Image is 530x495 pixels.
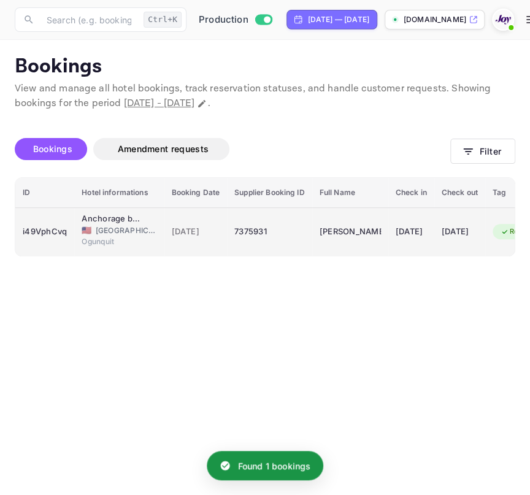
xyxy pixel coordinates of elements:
span: [DATE] [172,225,220,239]
div: [DATE] [396,222,427,242]
img: With Joy [493,10,513,29]
span: Ogunquit [82,236,143,247]
button: Filter [450,139,515,164]
button: Change date range [196,98,208,110]
p: [DOMAIN_NAME] [404,14,466,25]
span: Production [199,13,248,27]
div: Switch to Sandbox mode [194,13,277,27]
span: United States of America [82,226,91,234]
span: Bookings [33,144,72,154]
th: Supplier Booking ID [227,178,312,208]
div: i49VphCvq [23,222,67,242]
span: Amendment requests [118,144,209,154]
th: Check out [434,178,485,208]
span: [GEOGRAPHIC_DATA] [96,225,157,236]
div: [DATE] — [DATE] [308,14,369,25]
p: Bookings [15,55,515,79]
p: View and manage all hotel bookings, track reservation statuses, and handle customer requests. Sho... [15,82,515,111]
div: Ctrl+K [144,12,182,28]
div: Claudia Tiberia [320,222,381,242]
th: Full Name [312,178,388,208]
div: account-settings tabs [15,138,450,160]
th: Check in [388,178,434,208]
input: Search (e.g. bookings, documentation) [39,7,139,32]
th: Booking Date [164,178,228,208]
div: Anchorage by the Sea [82,213,143,225]
p: Found 1 bookings [238,459,310,472]
div: [DATE] [442,222,478,242]
span: [DATE] - [DATE] [124,97,194,110]
div: 7375931 [234,222,304,242]
th: ID [15,178,74,208]
th: Hotel informations [74,178,164,208]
